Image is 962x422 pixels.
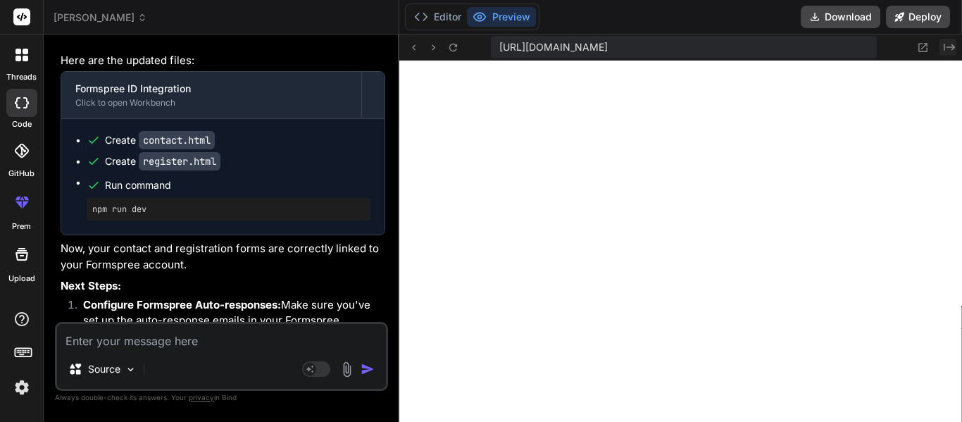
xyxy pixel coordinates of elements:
iframe: Preview [399,61,962,422]
span: Run command [105,178,370,192]
span: [URL][DOMAIN_NAME] [499,40,608,54]
img: settings [10,376,34,399]
p: Source [88,362,120,376]
p: Always double-check its answers. Your in Bind [55,391,388,404]
button: Preview [467,7,536,27]
img: Pick Models [125,364,137,376]
label: code [12,118,32,130]
span: [PERSON_NAME] [54,11,147,25]
button: Formspree ID IntegrationClick to open Workbench [61,72,361,118]
code: contact.html [139,131,215,149]
strong: Next Steps: [61,279,121,292]
div: Create [105,133,215,147]
button: Download [801,6,880,28]
button: Editor [408,7,467,27]
span: privacy [189,393,214,402]
p: Here are the updated files: [61,53,385,69]
div: Formspree ID Integration [75,82,347,96]
div: Create [105,154,220,168]
pre: npm run dev [92,204,365,215]
label: Upload [8,273,35,285]
label: threads [6,71,37,83]
div: Click to open Workbench [75,97,347,108]
code: register.html [139,152,220,170]
label: prem [12,221,31,232]
strong: Configure Formspree Auto-responses: [83,298,281,311]
button: Deploy [886,6,950,28]
label: GitHub [8,168,35,180]
li: Make sure you've set up the auto-response emails in your Formspree dashboard for both forms (if y... [72,297,385,409]
img: icon [361,362,375,376]
p: Now, your contact and registration forms are correctly linked to your Formspree account. [61,241,385,273]
img: attachment [339,361,355,378]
